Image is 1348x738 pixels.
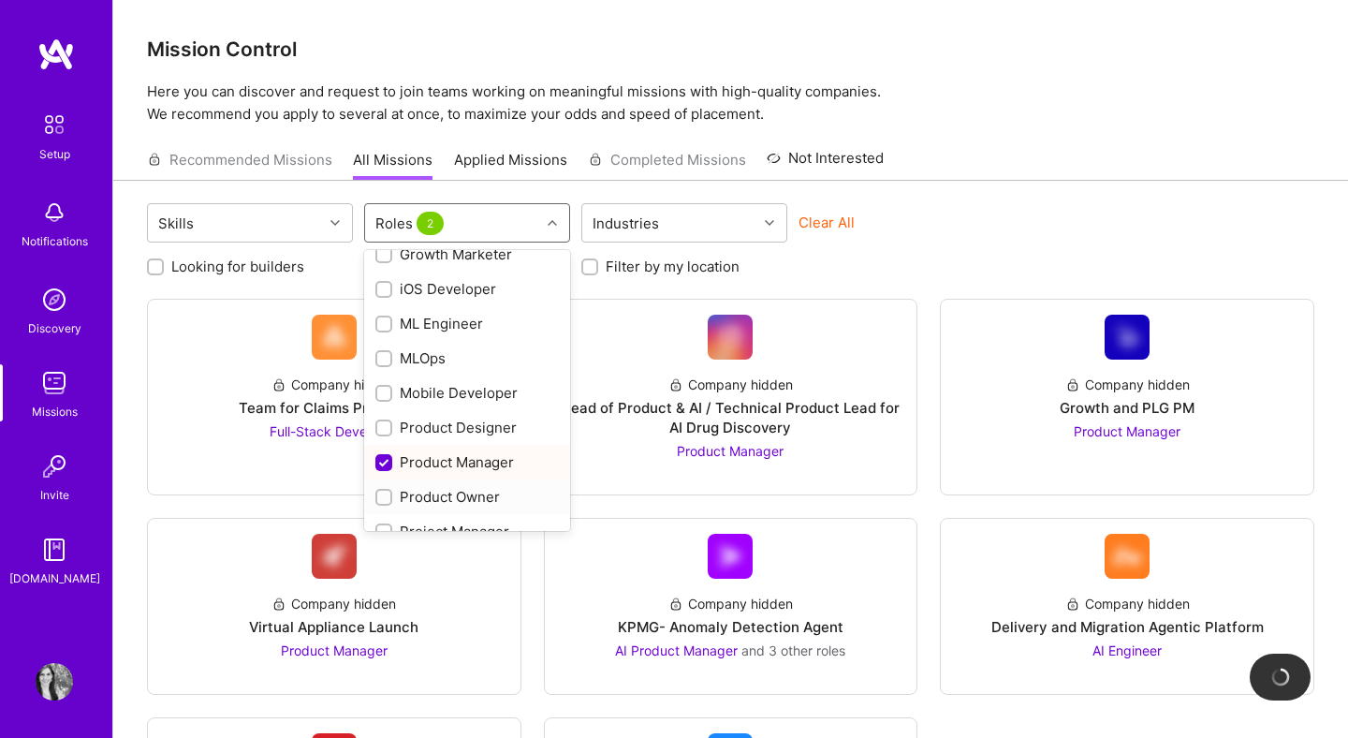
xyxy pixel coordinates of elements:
div: Product Designer [375,418,559,437]
div: Setup [39,144,70,164]
span: and 3 other roles [741,642,845,658]
div: ML Engineer [375,314,559,333]
a: Company LogoCompany hiddenHead of Product & AI / Technical Product Lead for AI Drug DiscoveryProd... [560,315,902,480]
img: User Avatar [36,663,73,701]
span: 2 [417,212,444,235]
a: Applied Missions [454,150,567,181]
div: Product Manager [375,452,559,472]
img: Company Logo [1105,534,1150,579]
div: Company hidden [668,375,793,394]
div: Delivery and Migration Agentic Platform [991,617,1264,637]
a: User Avatar [31,663,78,701]
div: [DOMAIN_NAME] [9,568,100,588]
img: setup [35,105,74,144]
span: Product Manager [677,443,784,459]
div: Notifications [22,231,88,251]
span: AI Engineer [1092,642,1162,658]
p: Here you can discover and request to join teams working on meaningful missions with high-quality ... [147,81,1314,125]
div: Product Owner [375,487,559,507]
i: icon Chevron [548,218,557,228]
span: AI Product Manager [615,642,738,658]
h3: Mission Control [147,37,1314,61]
span: Product Manager [1074,423,1180,439]
div: Project Manager [375,522,559,541]
div: Company hidden [1065,594,1190,613]
img: Company Logo [708,315,753,360]
img: teamwork [36,364,73,402]
span: Full-Stack Developer [270,423,398,439]
label: Filter by my location [606,257,740,276]
div: Company hidden [271,594,396,613]
i: icon Chevron [330,218,340,228]
div: Industries [588,210,664,237]
a: All Missions [353,150,432,181]
a: Company LogoCompany hiddenGrowth and PLG PMProduct Manager [956,315,1298,480]
i: icon Chevron [765,218,774,228]
div: iOS Developer [375,279,559,299]
a: Company LogoCompany hiddenVirtual Appliance LaunchProduct Manager [163,534,505,679]
div: Mobile Developer [375,383,559,403]
div: Company hidden [1065,375,1190,394]
img: Company Logo [312,315,357,360]
div: Discovery [28,318,81,338]
img: guide book [36,531,73,568]
button: Clear All [799,213,855,232]
div: Missions [32,402,78,421]
div: Skills [154,210,198,237]
div: Roles [371,210,452,237]
a: Company LogoCompany hiddenTeam for Claims ProcessingFull-Stack Developer [163,315,505,480]
div: Team for Claims Processing [239,398,429,418]
div: Company hidden [271,375,396,394]
div: MLOps [375,348,559,368]
a: Not Interested [767,147,884,181]
div: Invite [40,485,69,505]
div: Growth and PLG PM [1060,398,1194,418]
div: Virtual Appliance Launch [249,617,418,637]
img: bell [36,194,73,231]
div: Growth Marketer [375,244,559,264]
img: Company Logo [1105,315,1150,360]
img: Company Logo [708,534,753,579]
img: Company Logo [312,534,357,579]
span: Product Manager [281,642,388,658]
label: Looking for builders [171,257,304,276]
img: Invite [36,448,73,485]
img: loading [1271,668,1290,686]
img: discovery [36,281,73,318]
a: Company LogoCompany hiddenKPMG- Anomaly Detection AgentAI Product Manager and 3 other roles [560,534,902,679]
a: Company LogoCompany hiddenDelivery and Migration Agentic PlatformAI Engineer [956,534,1298,679]
img: logo [37,37,75,71]
div: Company hidden [668,594,793,613]
div: Head of Product & AI / Technical Product Lead for AI Drug Discovery [560,398,902,437]
div: KPMG- Anomaly Detection Agent [618,617,843,637]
